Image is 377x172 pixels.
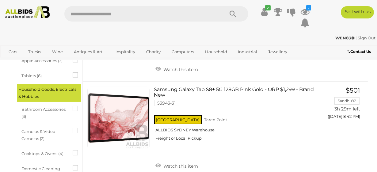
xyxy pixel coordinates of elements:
a: $501 Sandhu92 3h 29m left ([DATE] 8:42 PM) [325,87,362,122]
span: Cameras & Video Cameras (2) [21,126,67,142]
a: Industrial [234,47,261,57]
span: Cooktops & Ovens (4) [21,149,67,157]
img: Allbids.com.au [3,6,52,19]
a: Sign Out [358,35,375,40]
a: Cars [5,47,21,57]
a: Trucks [24,47,45,57]
b: Contact Us [348,49,371,54]
button: Search [218,6,248,22]
a: Office [5,57,24,67]
span: Watch this item [162,163,198,169]
strong: WEN83 [335,35,355,40]
span: Tablets (6) [21,71,67,79]
a: 2 [300,6,310,17]
a: Charity [142,47,165,57]
a: WEN83 [335,35,356,40]
a: [GEOGRAPHIC_DATA] [51,57,102,67]
span: | [356,35,357,40]
a: Jewellery [264,47,291,57]
a: Computers [168,47,198,57]
a: Antiques & Art [70,47,106,57]
a: ✔ [260,6,269,17]
a: Sell with us [341,6,374,18]
a: Wine [48,47,67,57]
span: Bathroom Accessories (3) [21,104,67,120]
div: Household Goods, Electricals & Hobbies [17,84,81,102]
span: $501 [346,86,360,94]
i: 2 [306,5,311,10]
a: Watch this item [154,64,200,74]
i: ✔ [265,5,271,10]
a: Sports [27,57,48,67]
a: Contact Us [348,48,372,55]
span: Watch this item [162,67,198,72]
a: Samsung Galaxy Tab S8+ 5G 128GB Pink Gold - ORP $1,299 - Brand New 53943-31 [GEOGRAPHIC_DATA] Tar... [159,87,316,145]
a: Watch this item [154,161,200,170]
a: Household [201,47,231,57]
a: Hospitality [109,47,139,57]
